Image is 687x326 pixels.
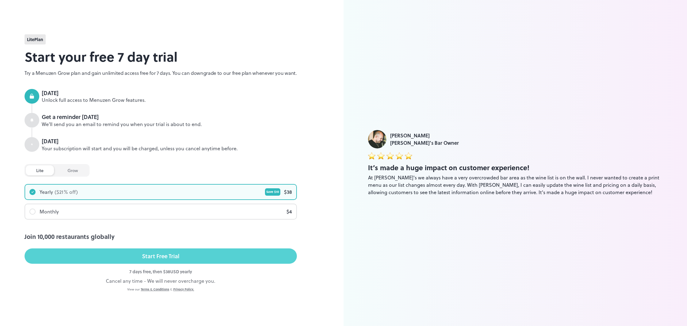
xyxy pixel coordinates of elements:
[390,132,459,139] div: [PERSON_NAME]
[284,188,292,196] div: $ 38
[405,152,412,159] img: star
[42,145,297,152] div: Your subscription will start and you will be charged, unless you cancel anytime before.
[25,287,297,292] div: View our &
[377,152,385,159] img: star
[42,121,297,128] div: We’ll send you an email to remind you when your trial is about to end.
[368,152,375,159] img: star
[26,165,54,175] div: lite
[25,268,297,275] div: 7 days free, then $ 38 USD yearly
[25,248,297,264] button: Start Free Trial
[25,69,297,77] p: Try a Menuzen Grow plan and gain unlimited access free for 7 days. You can downgrade to our free ...
[368,174,662,196] div: At [PERSON_NAME]'s we always have a very overcrowded bar area as the wine list is on the wall. I ...
[368,130,386,148] img: Luke Foyle
[141,287,169,291] a: Terms & Conditions
[25,232,297,241] div: Join 10,000 restaurants globally
[25,47,297,66] h2: Start your free 7 day trial
[55,188,78,196] div: ($ 21 % off)
[57,165,88,175] div: grow
[40,208,59,215] div: Monthly
[390,139,459,147] div: [PERSON_NAME]’s Bar Owner
[42,137,297,145] div: [DATE]
[27,36,43,43] span: lite Plan
[42,89,297,97] div: [DATE]
[286,208,292,215] div: $ 4
[142,251,179,261] div: Start Free Trial
[396,152,403,159] img: star
[368,163,662,173] div: It’s made a huge impact on customer experience!
[173,287,194,291] a: Privacy Policy.
[42,97,297,104] div: Unlock full access to Menuzen Grow features.
[42,113,297,121] div: Get a reminder [DATE]
[265,188,280,196] div: Save $ 10
[40,188,53,196] div: Yearly
[386,152,394,159] img: star
[25,277,297,285] div: Cancel any time - We will never overcharge you.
